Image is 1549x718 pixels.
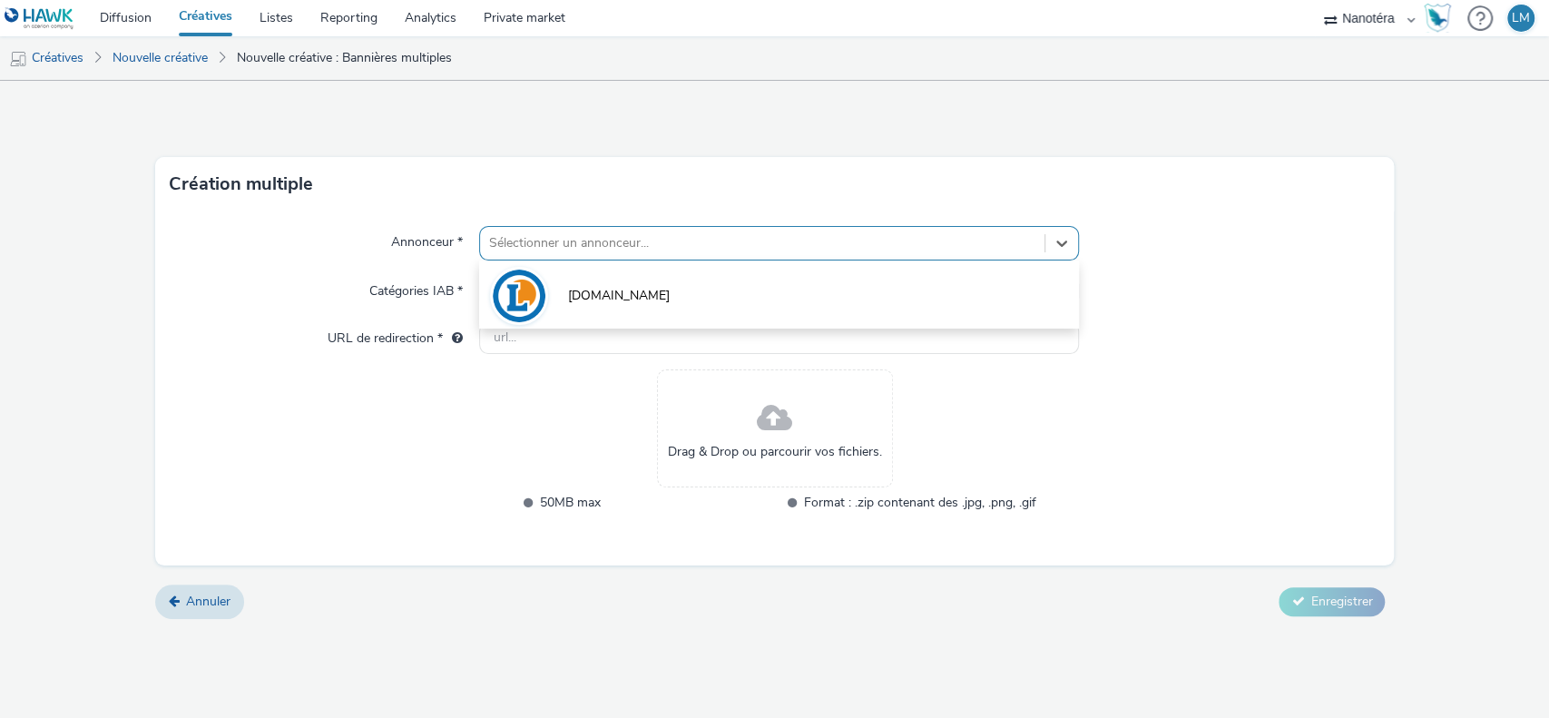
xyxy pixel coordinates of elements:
[169,171,313,198] h3: Création multiple
[186,593,230,610] span: Annuler
[362,275,470,300] label: Catégories IAB *
[804,492,1036,513] span: Format : .zip contenant des .jpg, .png, .gif
[443,329,463,348] div: L'URL de redirection sera utilisée comme URL de validation avec certains SSP et ce sera l'URL de ...
[320,322,470,348] label: URL de redirection *
[1424,4,1451,33] img: Hawk Academy
[155,585,244,619] a: Annuler
[1310,593,1372,610] span: Enregistrer
[479,322,1080,354] input: url...
[568,287,670,305] span: [DOMAIN_NAME]
[1279,587,1385,616] button: Enregistrer
[5,7,74,30] img: undefined Logo
[228,36,461,80] a: Nouvelle créative : Bannières multiples
[384,226,470,251] label: Annonceur *
[493,270,545,322] img: E.Leclerc
[668,443,882,461] span: Drag & Drop ou parcourir vos fichiers.
[1424,4,1458,33] a: Hawk Academy
[9,50,27,68] img: mobile
[1512,5,1530,32] div: LM
[103,36,217,80] a: Nouvelle créative
[540,492,772,513] span: 50MB max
